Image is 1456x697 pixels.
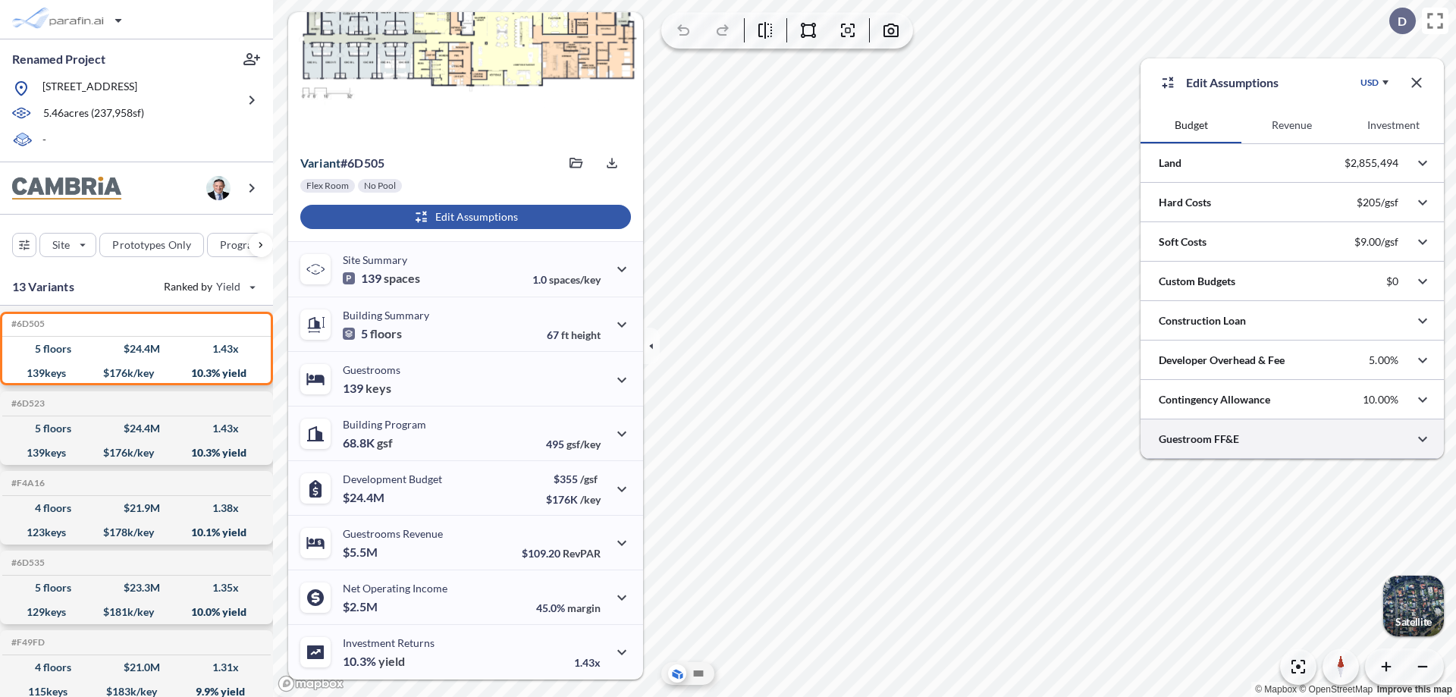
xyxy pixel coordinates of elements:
p: Edit Assumptions [1186,74,1279,92]
p: Flex Room [306,180,349,192]
p: $109.20 [522,547,601,560]
p: No Pool [364,180,396,192]
span: /gsf [580,473,598,485]
button: Edit Assumptions [300,205,631,229]
p: Net Operating Income [343,582,447,595]
p: # 6d505 [300,155,384,171]
p: $24.4M [343,490,387,505]
h5: Click to copy the code [8,557,45,568]
p: Building Summary [343,309,429,322]
span: keys [366,381,391,396]
button: Site [39,233,96,257]
p: 45.0% [536,601,601,614]
span: spaces/key [549,273,601,286]
h5: Click to copy the code [8,398,45,409]
p: Developer Overhead & Fee [1159,353,1285,368]
p: $176K [546,493,601,506]
p: Program [220,237,262,253]
h5: Click to copy the code [8,319,45,329]
button: Aerial View [668,664,686,683]
button: Budget [1141,107,1241,143]
p: Prototypes Only [112,237,191,253]
p: Building Program [343,418,426,431]
img: Switcher Image [1383,576,1444,636]
span: /key [580,493,601,506]
p: - [42,132,46,149]
button: Site Plan [689,664,708,683]
p: Land [1159,155,1181,171]
p: 5.46 acres ( 237,958 sf) [43,105,144,122]
span: ft [561,328,569,341]
p: 5 [343,326,402,341]
button: Switcher ImageSatellite [1383,576,1444,636]
span: gsf [377,435,393,451]
p: Soft Costs [1159,234,1207,250]
p: $2.5M [343,599,380,614]
p: 139 [343,271,420,286]
p: 10.3% [343,654,405,669]
p: Development Budget [343,473,442,485]
p: 68.8K [343,435,393,451]
a: Mapbox homepage [278,675,344,692]
p: 1.43x [574,656,601,669]
p: Site [52,237,70,253]
button: Program [207,233,289,257]
p: Satellite [1395,616,1432,628]
a: Improve this map [1377,684,1452,695]
span: RevPAR [563,547,601,560]
h5: Click to copy the code [8,478,45,488]
img: BrandImage [12,177,121,200]
p: 495 [546,438,601,451]
p: 10.00% [1363,393,1398,407]
div: USD [1360,77,1379,89]
p: 5.00% [1369,353,1398,367]
p: Hard Costs [1159,195,1211,210]
p: Investment Returns [343,636,435,649]
p: D [1398,14,1407,28]
p: Guestrooms Revenue [343,527,443,540]
h5: Click to copy the code [8,637,45,648]
button: Prototypes Only [99,233,204,257]
p: Guestrooms [343,363,400,376]
span: floors [370,326,402,341]
p: $205/gsf [1357,196,1398,209]
p: $355 [546,473,601,485]
p: Contingency Allowance [1159,392,1270,407]
p: Site Summary [343,253,407,266]
span: Yield [216,279,241,294]
p: 1.0 [532,273,601,286]
span: height [571,328,601,341]
p: 67 [547,328,601,341]
span: Variant [300,155,340,170]
p: 139 [343,381,391,396]
p: Renamed Project [12,51,105,68]
p: $9.00/gsf [1354,235,1398,249]
p: Custom Budgets [1159,274,1235,289]
span: gsf/key [566,438,601,451]
p: Construction Loan [1159,313,1246,328]
a: OpenStreetMap [1299,684,1373,695]
p: $2,855,494 [1345,156,1398,170]
p: 13 Variants [12,278,74,296]
button: Revenue [1241,107,1342,143]
span: margin [567,601,601,614]
p: [STREET_ADDRESS] [42,79,137,98]
a: Mapbox [1255,684,1297,695]
img: user logo [206,176,231,200]
p: $5.5M [343,545,380,560]
button: Ranked by Yield [152,275,265,299]
span: spaces [384,271,420,286]
button: Investment [1343,107,1444,143]
p: $0 [1386,275,1398,288]
span: yield [378,654,405,669]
